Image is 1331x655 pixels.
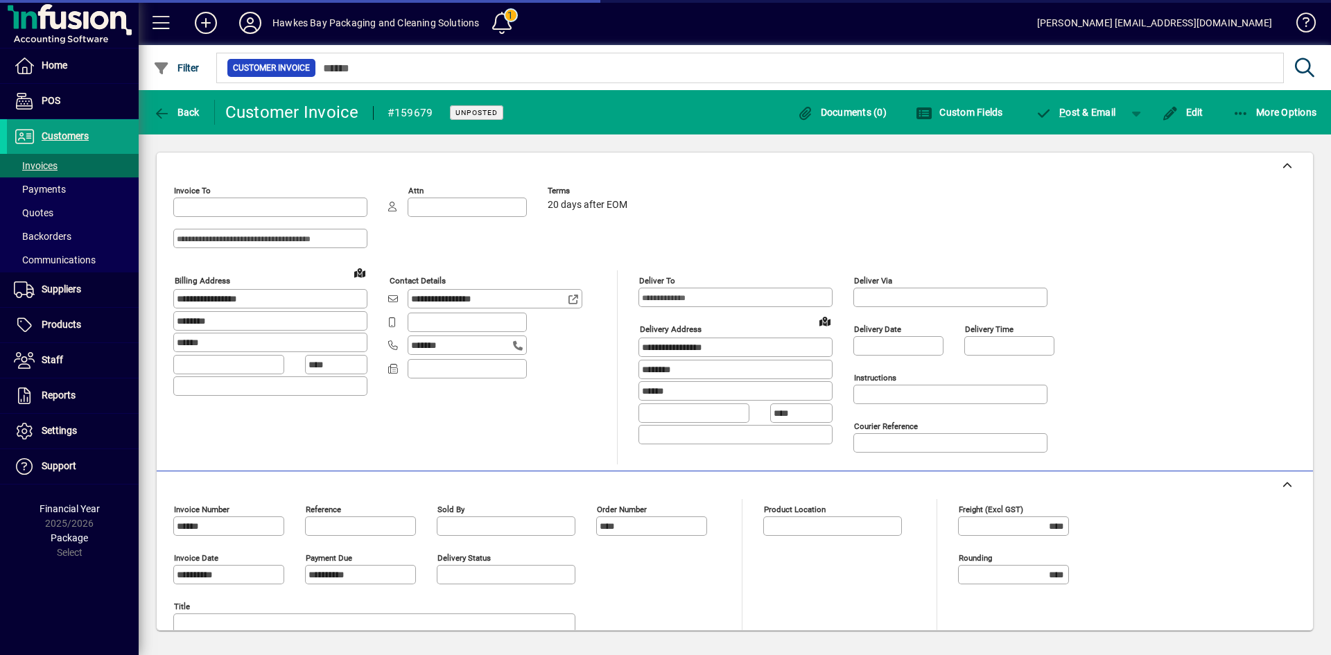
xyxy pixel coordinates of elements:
[150,55,203,80] button: Filter
[272,12,480,34] div: Hawkes Bay Packaging and Cleaning Solutions
[7,201,139,225] a: Quotes
[14,207,53,218] span: Quotes
[7,225,139,248] a: Backorders
[7,177,139,201] a: Payments
[548,186,631,195] span: Terms
[854,421,918,431] mat-label: Courier Reference
[7,414,139,448] a: Settings
[854,324,901,334] mat-label: Delivery date
[7,272,139,307] a: Suppliers
[437,553,491,563] mat-label: Delivery status
[7,154,139,177] a: Invoices
[916,107,1003,118] span: Custom Fields
[1037,12,1272,34] div: [PERSON_NAME] [EMAIL_ADDRESS][DOMAIN_NAME]
[1029,100,1123,125] button: Post & Email
[7,248,139,272] a: Communications
[42,130,89,141] span: Customers
[42,283,81,295] span: Suppliers
[597,505,647,514] mat-label: Order number
[408,186,424,195] mat-label: Attn
[184,10,228,35] button: Add
[959,553,992,563] mat-label: Rounding
[225,101,359,123] div: Customer Invoice
[14,184,66,195] span: Payments
[797,107,887,118] span: Documents (0)
[153,62,200,73] span: Filter
[174,602,190,611] mat-label: Title
[854,373,896,383] mat-label: Instructions
[1229,100,1321,125] button: More Options
[7,343,139,378] a: Staff
[14,160,58,171] span: Invoices
[437,505,464,514] mat-label: Sold by
[174,505,229,514] mat-label: Invoice number
[306,505,341,514] mat-label: Reference
[7,308,139,342] a: Products
[793,100,890,125] button: Documents (0)
[42,425,77,436] span: Settings
[228,10,272,35] button: Profile
[14,231,71,242] span: Backorders
[7,449,139,484] a: Support
[1286,3,1314,48] a: Knowledge Base
[959,505,1023,514] mat-label: Freight (excl GST)
[7,378,139,413] a: Reports
[14,254,96,265] span: Communications
[455,108,498,117] span: Unposted
[965,324,1014,334] mat-label: Delivery time
[7,49,139,83] a: Home
[42,60,67,71] span: Home
[42,319,81,330] span: Products
[1059,107,1065,118] span: P
[548,200,627,211] span: 20 days after EOM
[42,460,76,471] span: Support
[139,100,215,125] app-page-header-button: Back
[150,100,203,125] button: Back
[174,553,218,563] mat-label: Invoice date
[42,95,60,106] span: POS
[854,276,892,286] mat-label: Deliver via
[764,505,826,514] mat-label: Product location
[51,532,88,543] span: Package
[388,102,433,124] div: #159679
[639,276,675,286] mat-label: Deliver To
[153,107,200,118] span: Back
[7,84,139,119] a: POS
[233,61,310,75] span: Customer Invoice
[42,390,76,401] span: Reports
[1162,107,1203,118] span: Edit
[1158,100,1207,125] button: Edit
[40,503,100,514] span: Financial Year
[42,354,63,365] span: Staff
[1036,107,1116,118] span: ost & Email
[912,100,1007,125] button: Custom Fields
[349,261,371,283] a: View on map
[814,310,836,332] a: View on map
[306,553,352,563] mat-label: Payment due
[1233,107,1317,118] span: More Options
[174,186,211,195] mat-label: Invoice To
